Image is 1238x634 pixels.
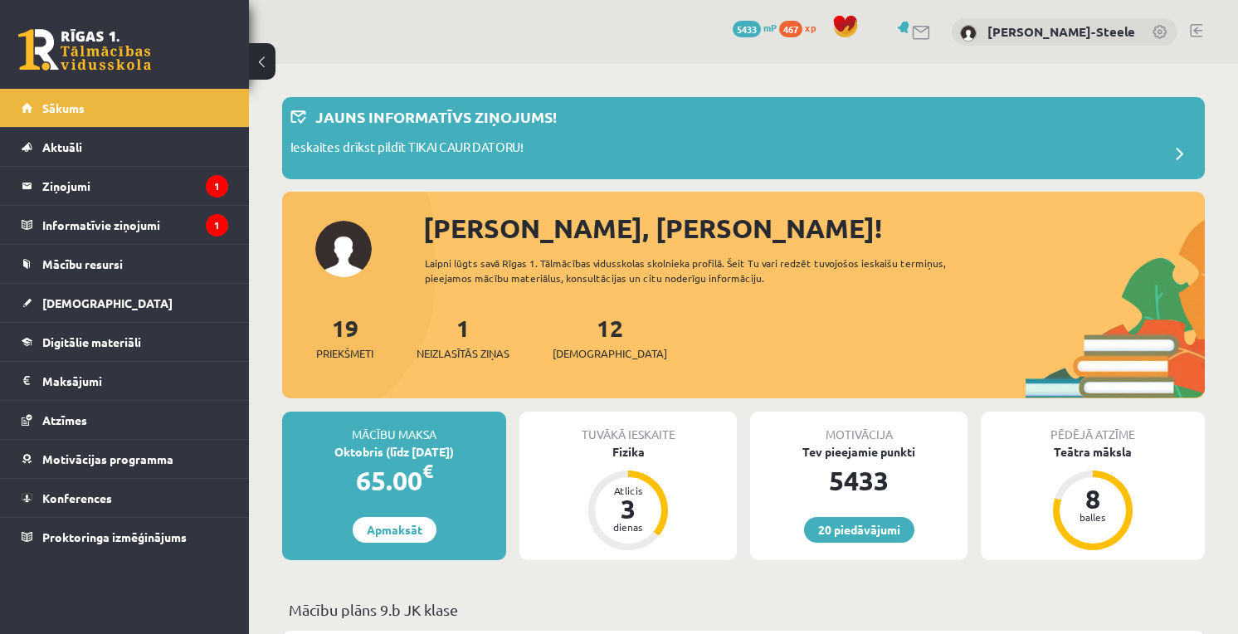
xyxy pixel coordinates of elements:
i: 1 [206,214,228,237]
span: Digitālie materiāli [42,334,141,349]
a: [PERSON_NAME]-Steele [987,23,1135,40]
span: € [422,459,433,483]
div: Motivācija [750,412,967,443]
div: 3 [603,495,653,522]
span: 467 [779,21,802,37]
span: Konferences [42,490,112,505]
span: [DEMOGRAPHIC_DATA] [553,345,667,362]
a: Atzīmes [22,401,228,439]
div: Tuvākā ieskaite [519,412,737,443]
a: Jauns informatīvs ziņojums! Ieskaites drīkst pildīt TIKAI CAUR DATORU! [290,105,1197,171]
div: Laipni lūgts savā Rīgas 1. Tālmācības vidusskolas skolnieka profilā. Šeit Tu vari redzēt tuvojošo... [425,256,978,285]
div: [PERSON_NAME], [PERSON_NAME]! [423,208,1205,248]
span: Sākums [42,100,85,115]
span: Aktuāli [42,139,82,154]
a: Fizika Atlicis 3 dienas [519,443,737,553]
div: Oktobris (līdz [DATE]) [282,443,506,461]
a: Teātra māksla 8 balles [981,443,1205,553]
a: Ziņojumi1 [22,167,228,205]
div: Teātra māksla [981,443,1205,461]
div: Fizika [519,443,737,461]
a: 20 piedāvājumi [804,517,914,543]
span: Mācību resursi [42,256,123,271]
a: Digitālie materiāli [22,323,228,361]
i: 1 [206,175,228,198]
span: mP [763,21,777,34]
a: 12[DEMOGRAPHIC_DATA] [553,313,667,362]
p: Mācību plāns 9.b JK klase [289,598,1198,621]
a: Sākums [22,89,228,127]
span: Neizlasītās ziņas [417,345,509,362]
span: [DEMOGRAPHIC_DATA] [42,295,173,310]
p: Jauns informatīvs ziņojums! [315,105,557,128]
a: Proktoringa izmēģinājums [22,518,228,556]
span: Atzīmes [42,412,87,427]
a: Konferences [22,479,228,517]
div: Atlicis [603,485,653,495]
div: balles [1068,512,1118,522]
a: 1Neizlasītās ziņas [417,313,509,362]
a: Rīgas 1. Tālmācības vidusskola [18,29,151,71]
a: 19Priekšmeti [316,313,373,362]
a: Maksājumi [22,362,228,400]
a: Apmaksāt [353,517,436,543]
legend: Ziņojumi [42,167,228,205]
a: 5433 mP [733,21,777,34]
div: 5433 [750,461,967,500]
p: Ieskaites drīkst pildīt TIKAI CAUR DATORU! [290,138,524,161]
span: Priekšmeti [316,345,373,362]
span: 5433 [733,21,761,37]
img: Ēriks Jurģis Zuments-Steele [960,25,977,41]
span: Motivācijas programma [42,451,173,466]
div: Pēdējā atzīme [981,412,1205,443]
legend: Informatīvie ziņojumi [42,206,228,244]
div: dienas [603,522,653,532]
div: 65.00 [282,461,506,500]
a: Motivācijas programma [22,440,228,478]
span: Proktoringa izmēģinājums [42,529,187,544]
div: 8 [1068,485,1118,512]
span: xp [805,21,816,34]
a: Informatīvie ziņojumi1 [22,206,228,244]
legend: Maksājumi [42,362,228,400]
a: [DEMOGRAPHIC_DATA] [22,284,228,322]
div: Tev pieejamie punkti [750,443,967,461]
a: Mācību resursi [22,245,228,283]
a: 467 xp [779,21,824,34]
div: Mācību maksa [282,412,506,443]
a: Aktuāli [22,128,228,166]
